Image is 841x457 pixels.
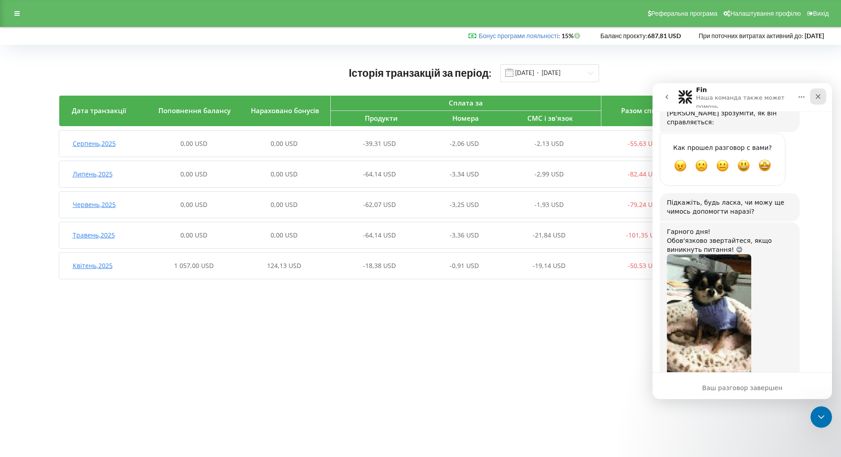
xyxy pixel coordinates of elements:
[600,32,648,40] span: Баланс проєкту:
[479,32,560,40] span: :
[180,200,207,209] span: 0,00 USD
[363,170,396,178] span: -64,14 USD
[534,170,564,178] span: -2,99 USD
[271,231,298,239] span: 0,00 USD
[628,200,661,209] span: -79,24 USD
[14,145,140,154] div: Гарного дня!
[450,200,479,209] span: -3,25 USD
[805,32,824,40] strong: [DATE]
[174,261,214,270] span: 1 057,00 USD
[73,231,115,239] span: Травень , 2025
[7,139,147,394] div: Гарного дня!Обов'язково звертайтеся, якщо виникнуть питання! 😉
[363,231,396,239] span: -64,14 USD
[73,139,116,148] span: Серпень , 2025
[450,231,479,239] span: -3,36 USD
[363,200,396,209] span: -62,07 USD
[452,114,479,123] span: Номера
[180,139,207,148] span: 0,00 USD
[561,32,583,40] strong: 15%
[628,261,661,270] span: -50,53 USD
[534,139,564,148] span: -2,13 USD
[479,32,558,40] a: Бонус програми лояльності
[271,170,298,178] span: 0,00 USD
[810,406,832,428] iframe: Intercom live chat
[72,106,126,115] span: Дата транзакції
[699,32,803,40] span: При поточних витратах активний до:
[449,98,483,107] span: Сплата за
[730,10,801,17] span: Налаштування профілю
[73,261,113,270] span: Квітень , 2025
[349,66,491,79] span: Історія транзакцій за період:
[251,106,319,115] span: Нараховано бонусів
[180,170,207,178] span: 0,00 USD
[450,139,479,148] span: -2,06 USD
[363,139,396,148] span: -39,31 USD
[73,170,113,178] span: Липень , 2025
[628,170,661,178] span: -82,44 USD
[450,170,479,178] span: -3,34 USD
[626,231,662,239] span: -101,35 USD
[653,83,832,399] iframe: Intercom live chat
[267,261,301,270] span: 124,13 USD
[648,32,681,40] strong: 687,81 USD
[14,154,140,171] div: Обов'язково звертайтеся, якщо виникнуть питання! 😉
[621,106,672,115] span: Разом списано
[533,261,565,270] span: -19,14 USD
[450,261,479,270] span: -0,91 USD
[628,139,661,148] span: -55,63 USD
[527,114,573,123] span: СМС і зв'язок
[180,231,207,239] span: 0,00 USD
[158,106,231,115] span: Поповнення балансу
[365,114,398,123] span: Продукти
[534,200,564,209] span: -1,93 USD
[7,139,172,413] div: Yeva говорит…
[533,231,565,239] span: -21,84 USD
[73,200,116,209] span: Червень , 2025
[651,10,718,17] span: Реферальна програма
[813,10,829,17] span: Вихід
[271,200,298,209] span: 0,00 USD
[363,261,396,270] span: -18,38 USD
[271,139,298,148] span: 0,00 USD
